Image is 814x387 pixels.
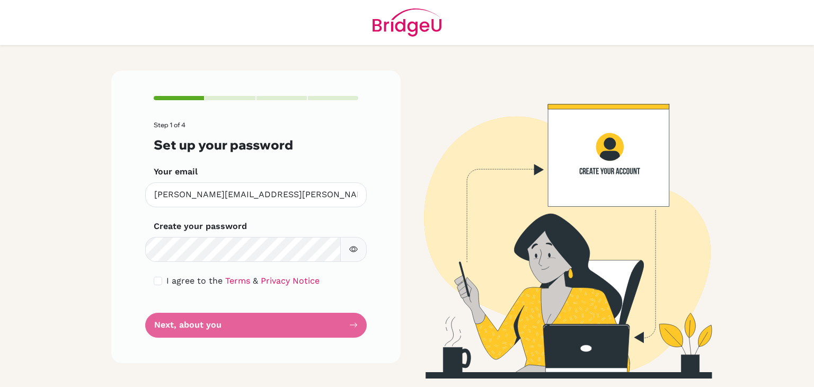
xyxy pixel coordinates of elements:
a: Privacy Notice [261,276,320,286]
label: Your email [154,165,198,178]
span: & [253,276,258,286]
iframe: Opens a widget where you can find more information [746,355,803,382]
label: Create your password [154,220,247,233]
a: Terms [225,276,250,286]
span: Step 1 of 4 [154,121,185,129]
span: I agree to the [166,276,223,286]
input: Insert your email* [145,182,367,207]
h3: Set up your password [154,137,358,153]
